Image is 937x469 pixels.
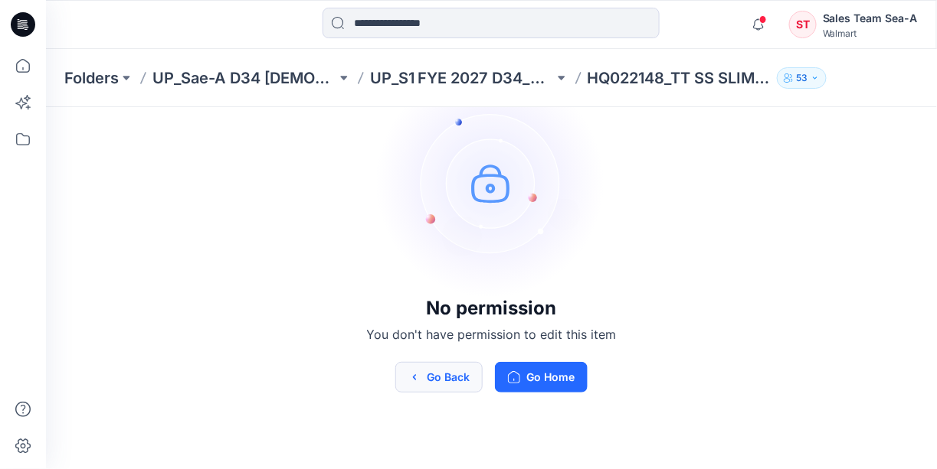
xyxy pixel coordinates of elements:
[495,362,588,392] button: Go Home
[823,28,918,39] div: Walmart
[588,67,772,89] p: HQ022148_TT SS SLIM FIT CREW TEE
[789,11,817,38] div: ST
[796,70,808,86] p: 53
[370,67,554,89] a: UP_S1 FYE 2027 D34_Missy Tops_Sae-A
[367,325,617,344] p: You don't have permission to edit this item
[152,67,336,89] a: UP_Sae-A D34 [DEMOGRAPHIC_DATA] Knit Tops
[367,298,617,319] h3: No permission
[823,9,918,28] div: Sales Team Sea-A
[377,68,607,298] img: no-perm.svg
[395,362,483,392] button: Go Back
[777,67,827,89] button: 53
[64,67,119,89] a: Folders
